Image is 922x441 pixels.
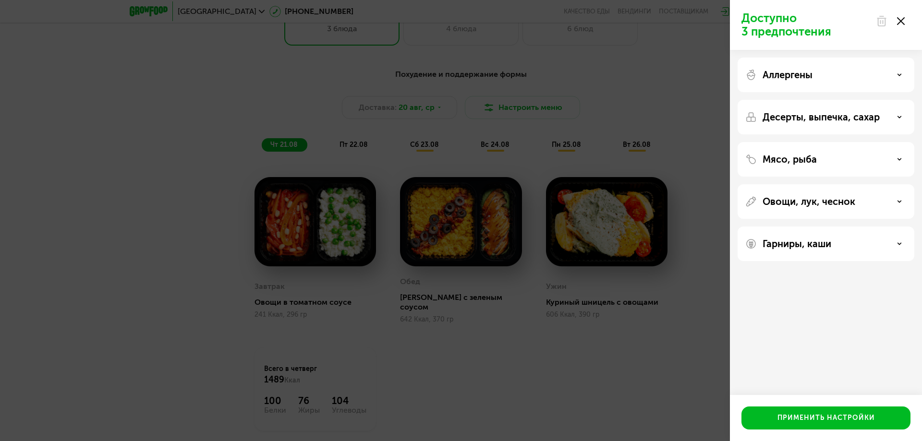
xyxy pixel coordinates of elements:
[777,413,875,423] div: Применить настройки
[763,69,813,81] p: Аллергены
[763,111,880,123] p: Десерты, выпечка, сахар
[741,406,910,429] button: Применить настройки
[763,238,831,250] p: Гарниры, каши
[763,196,855,207] p: Овощи, лук, чеснок
[763,154,817,165] p: Мясо, рыба
[741,12,870,38] p: Доступно 3 предпочтения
